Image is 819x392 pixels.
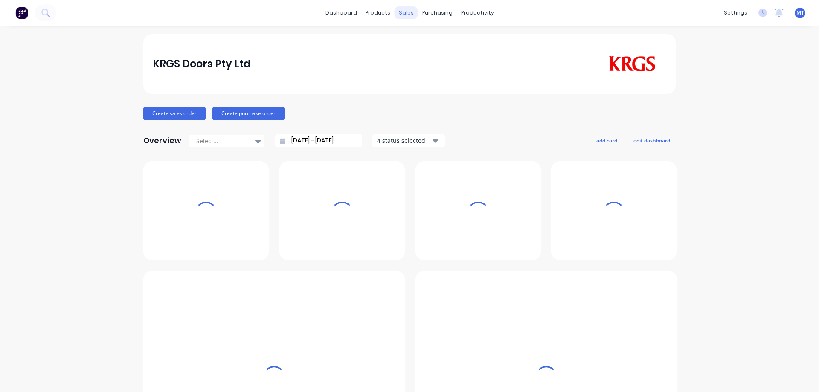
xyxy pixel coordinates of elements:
[372,134,445,147] button: 4 status selected
[395,6,418,19] div: sales
[628,135,676,146] button: edit dashboard
[720,6,752,19] div: settings
[377,136,431,145] div: 4 status selected
[15,6,28,19] img: Factory
[457,6,498,19] div: productivity
[796,9,804,17] span: MT
[361,6,395,19] div: products
[143,107,206,120] button: Create sales order
[321,6,361,19] a: dashboard
[153,55,251,73] div: KRGS Doors Pty Ltd
[607,56,657,72] img: KRGS Doors Pty Ltd
[418,6,457,19] div: purchasing
[591,135,623,146] button: add card
[212,107,285,120] button: Create purchase order
[143,132,181,149] div: Overview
